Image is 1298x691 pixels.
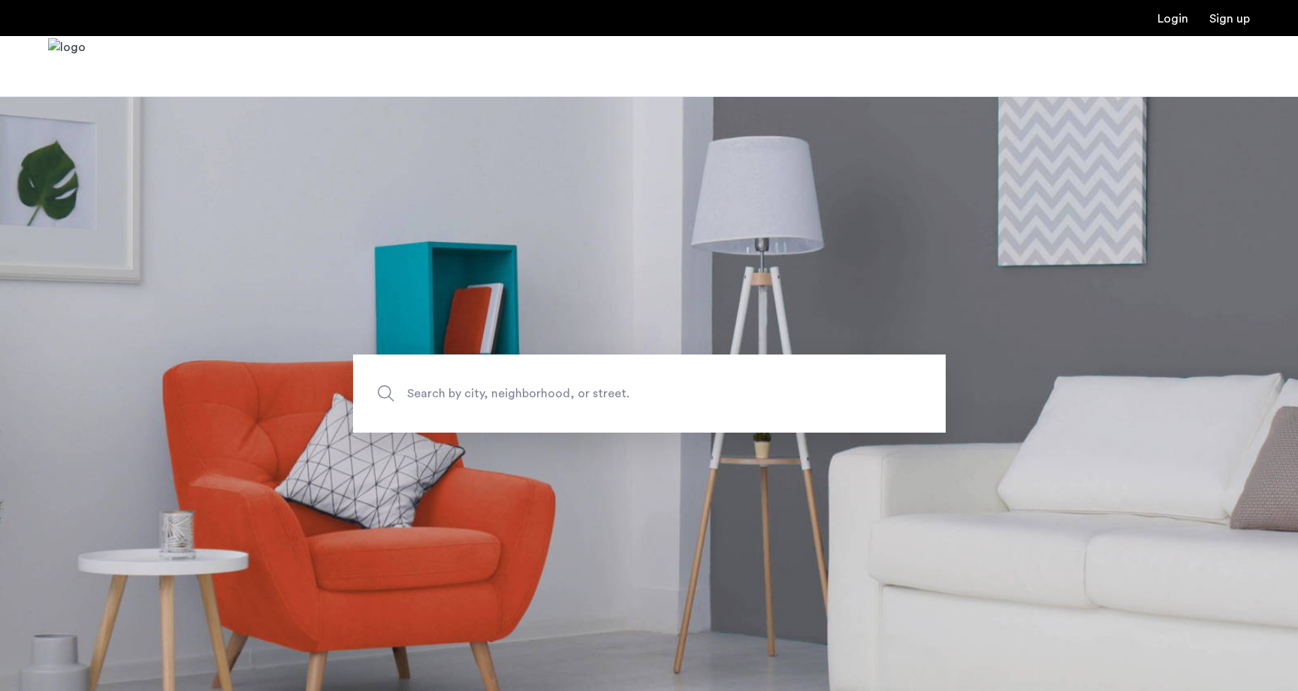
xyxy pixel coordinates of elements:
input: Apartment Search [353,355,946,433]
a: Registration [1209,13,1250,25]
a: Cazamio Logo [48,38,86,95]
a: Login [1158,13,1188,25]
span: Search by city, neighborhood, or street. [407,384,822,404]
img: logo [48,38,86,95]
